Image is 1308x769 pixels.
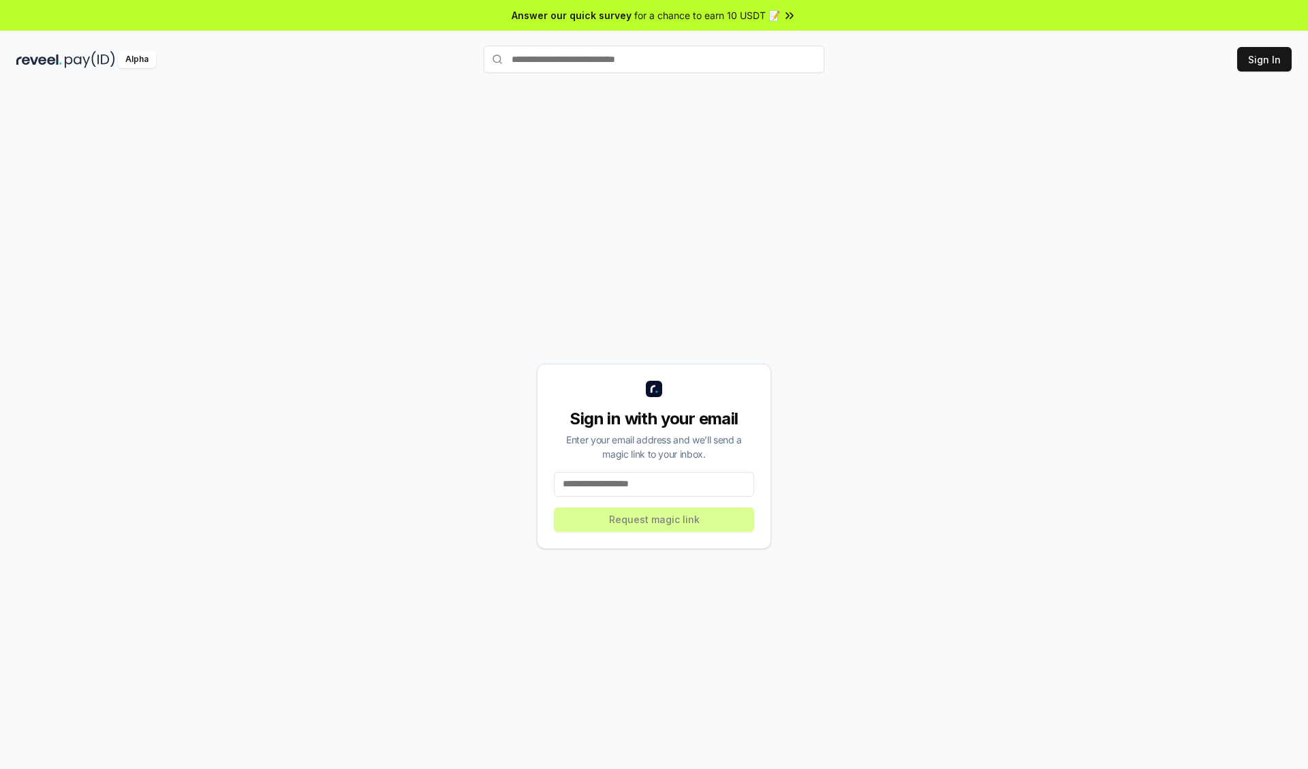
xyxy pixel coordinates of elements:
div: Alpha [118,51,156,68]
img: logo_small [646,381,662,397]
span: Answer our quick survey [512,8,632,22]
span: for a chance to earn 10 USDT 📝 [634,8,780,22]
button: Sign In [1237,47,1292,72]
div: Enter your email address and we’ll send a magic link to your inbox. [554,433,754,461]
div: Sign in with your email [554,408,754,430]
img: pay_id [65,51,115,68]
img: reveel_dark [16,51,62,68]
